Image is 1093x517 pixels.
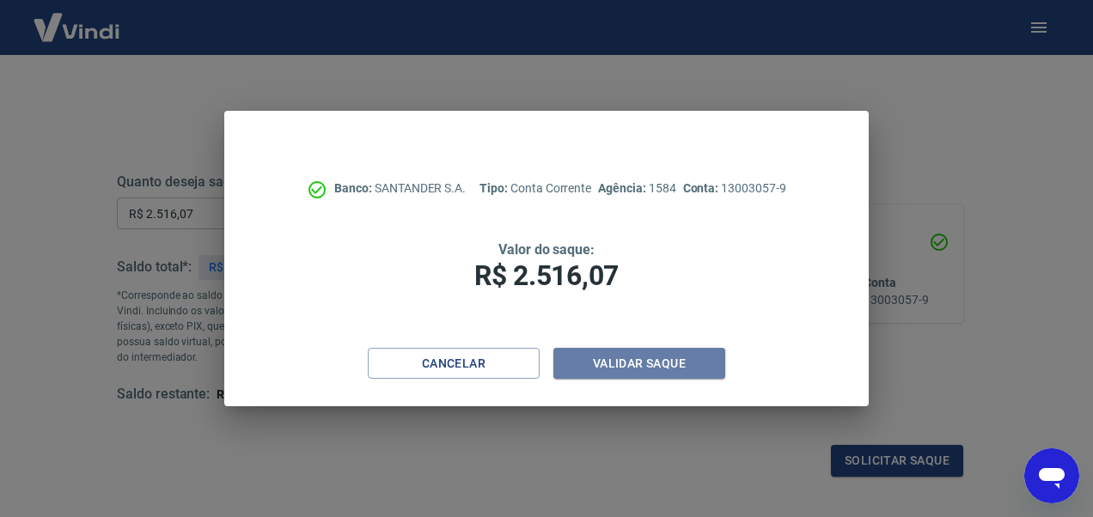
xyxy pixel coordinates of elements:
span: Conta: [683,181,722,195]
p: 13003057-9 [683,179,786,198]
span: Tipo: [479,181,510,195]
p: 1584 [598,179,675,198]
p: Conta Corrente [479,179,591,198]
span: R$ 2.516,07 [474,259,619,292]
span: Agência: [598,181,649,195]
p: SANTANDER S.A. [334,179,466,198]
button: Cancelar [368,348,540,380]
span: Valor do saque: [498,241,595,258]
iframe: Botão para abrir a janela de mensagens [1024,448,1079,503]
button: Validar saque [553,348,725,380]
span: Banco: [334,181,375,195]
